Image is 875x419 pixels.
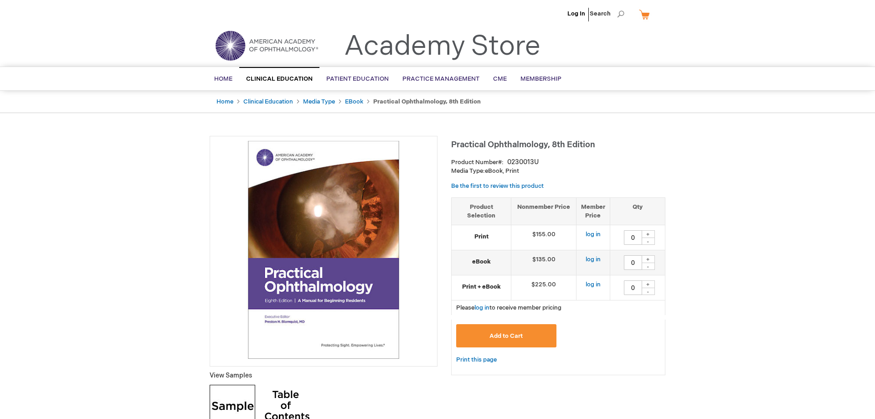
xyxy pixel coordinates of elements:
td: $225.00 [511,275,576,300]
span: Please to receive member pricing [456,304,561,311]
p: View Samples [210,371,437,380]
span: Membership [520,75,561,83]
a: Academy Store [344,30,540,63]
a: Clinical Education [243,98,293,105]
span: Patient Education [326,75,389,83]
span: Clinical Education [246,75,313,83]
div: - [641,288,655,295]
td: $155.00 [511,225,576,250]
a: log in [586,281,601,288]
div: - [641,238,655,245]
a: log in [586,231,601,238]
div: + [641,280,655,288]
th: Qty [610,197,665,225]
a: Be the first to review this product [451,182,544,190]
span: Practical Ophthalmology, 8th Edition [451,140,595,150]
input: Qty [624,255,642,270]
span: Practice Management [402,75,479,83]
a: Media Type [303,98,335,105]
span: CME [493,75,507,83]
span: Add to Cart [489,332,523,340]
strong: Print [456,233,506,241]
input: Qty [624,280,642,295]
th: Product Selection [452,197,511,225]
a: Home [216,98,233,105]
a: Print this page [456,354,497,366]
strong: eBook [456,258,506,266]
strong: Media Type: [451,167,485,175]
th: Member Price [576,197,610,225]
strong: Practical Ophthalmology, 8th Edition [373,98,481,105]
div: - [641,263,655,270]
th: Nonmember Price [511,197,576,225]
div: 0230013U [507,158,539,167]
div: + [641,255,655,263]
a: Log In [567,10,585,17]
span: Home [214,75,232,83]
strong: Product Number [451,159,504,166]
a: eBook [345,98,363,105]
div: + [641,230,655,238]
img: Practical Ophthalmology, 8th Edition [215,141,432,359]
button: Add to Cart [456,324,556,347]
a: log in [474,304,489,311]
span: Search [590,5,624,23]
td: $135.00 [511,250,576,275]
a: log in [586,256,601,263]
p: eBook, Print [451,167,665,176]
input: Qty [624,230,642,245]
strong: Print + eBook [456,283,506,291]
